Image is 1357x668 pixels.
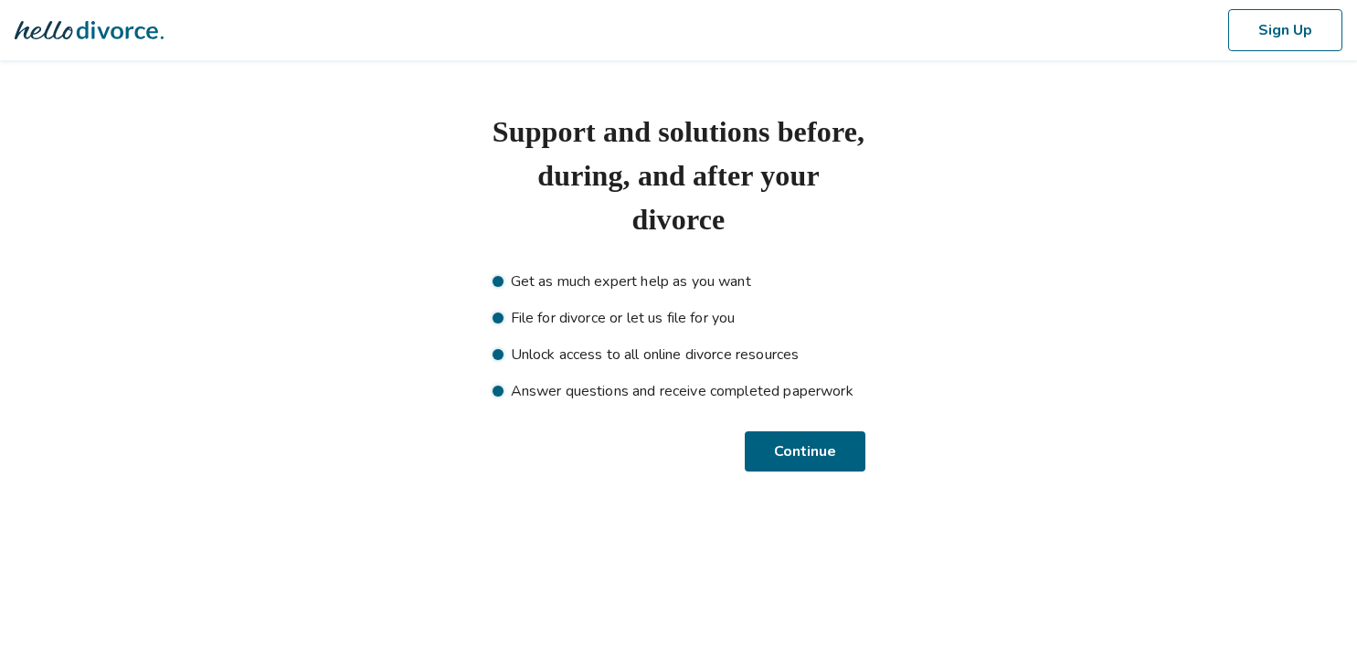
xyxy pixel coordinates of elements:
li: Get as much expert help as you want [493,270,865,292]
button: Sign Up [1228,9,1342,51]
li: File for divorce or let us file for you [493,307,865,329]
li: Answer questions and receive completed paperwork [493,380,865,402]
li: Unlock access to all online divorce resources [493,344,865,366]
h1: Support and solutions before, during, and after your divorce [493,110,865,241]
button: Continue [747,431,865,472]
